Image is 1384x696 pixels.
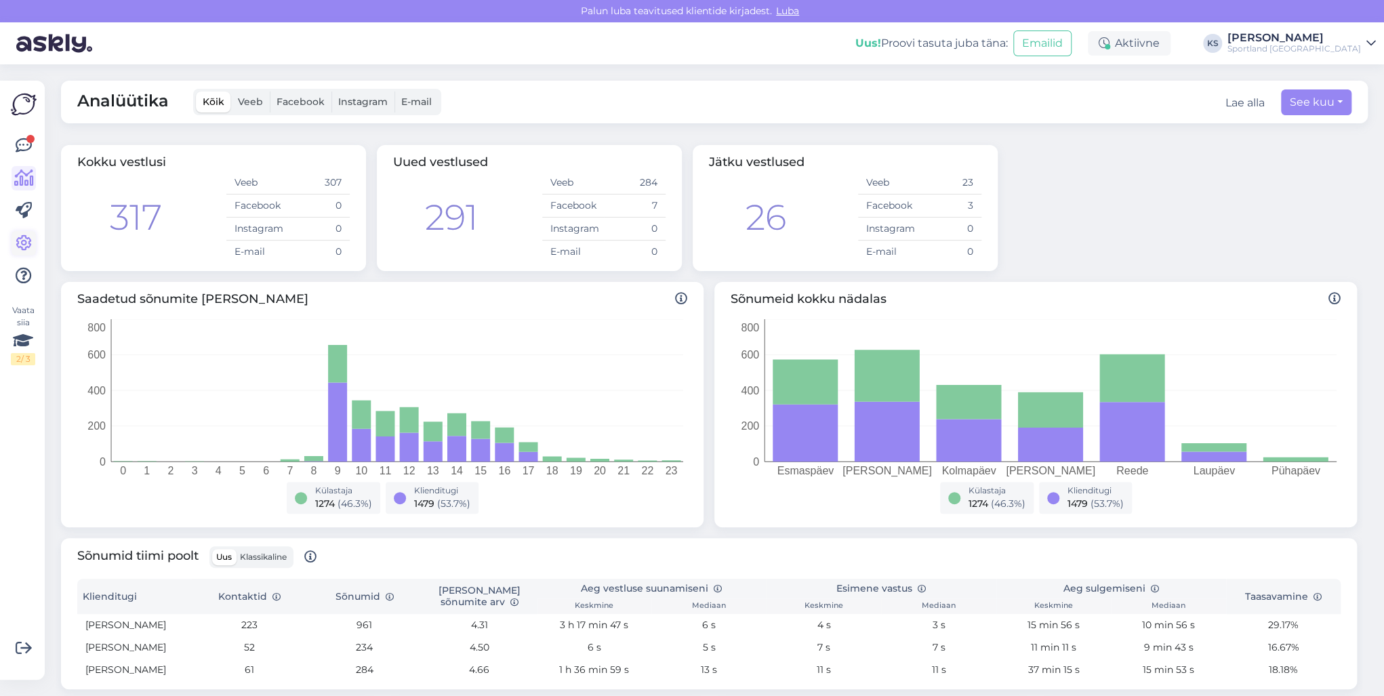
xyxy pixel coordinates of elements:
span: Sõnumid tiimi poolt [77,546,317,568]
td: E-mail [542,241,604,264]
td: Instagram [226,218,288,241]
span: ( 46.3 %) [338,497,372,510]
div: Lae alla [1225,95,1265,111]
tspan: [PERSON_NAME] [842,465,932,477]
span: ( 46.3 %) [991,497,1025,510]
tspan: 10 [355,465,367,476]
span: 1479 [414,497,434,510]
td: 13 s [651,659,766,681]
div: 2 / 3 [11,353,35,365]
td: 0 [288,241,350,264]
td: 307 [288,171,350,195]
tspan: 200 [87,420,106,432]
td: 9 min 43 s [1111,636,1225,659]
span: 1274 [969,497,988,510]
tspan: Pühapäev [1271,465,1320,476]
img: Askly Logo [11,91,37,117]
th: Keskmine [537,598,651,614]
td: 1 h 36 min 59 s [537,659,651,681]
tspan: 600 [741,349,759,361]
td: 52 [192,636,306,659]
tspan: 0 [753,456,759,468]
td: 11 min 11 s [996,636,1111,659]
th: Esimene vastus [767,579,996,598]
td: 4.66 [422,659,536,681]
tspan: 400 [741,385,759,396]
tspan: 800 [741,322,759,333]
td: 3 h 17 min 47 s [537,614,651,636]
td: Facebook [226,195,288,218]
tspan: 12 [403,465,415,476]
span: ( 53.7 %) [437,497,470,510]
td: 961 [307,614,422,636]
td: 15 min 53 s [1111,659,1225,681]
span: Veeb [238,96,263,108]
td: 6 s [537,636,651,659]
tspan: 9 [335,465,341,476]
td: 234 [307,636,422,659]
td: 4.50 [422,636,536,659]
td: Instagram [858,218,920,241]
span: Sõnumeid kokku nädalas [731,290,1341,308]
td: 4 s [767,614,881,636]
tspan: 18 [546,465,558,476]
tspan: 600 [87,349,106,361]
tspan: 20 [594,465,606,476]
td: [PERSON_NAME] [77,614,192,636]
td: Facebook [542,195,604,218]
span: Uus [216,552,232,562]
th: Sõnumid [307,579,422,614]
span: Uued vestlused [393,155,488,169]
tspan: 0 [120,465,126,476]
th: Keskmine [996,598,1111,614]
td: Facebook [858,195,920,218]
td: 284 [307,659,422,681]
th: Taasavamine [1226,579,1341,614]
td: 223 [192,614,306,636]
div: 26 [745,191,786,244]
tspan: 200 [741,420,759,432]
tspan: 15 [474,465,487,476]
td: [PERSON_NAME] [77,659,192,681]
tspan: [PERSON_NAME] [1006,465,1095,477]
td: 0 [604,218,666,241]
td: E-mail [226,241,288,264]
th: Aeg sulgemiseni [996,579,1226,598]
th: Mediaan [1111,598,1225,614]
td: 37 min 15 s [996,659,1111,681]
td: 23 [920,171,981,195]
tspan: 13 [427,465,439,476]
td: 0 [604,241,666,264]
span: ( 53.7 %) [1091,497,1124,510]
div: Klienditugi [414,485,470,497]
tspan: 19 [570,465,582,476]
tspan: 14 [451,465,463,476]
span: Saadetud sõnumite [PERSON_NAME] [77,290,687,308]
td: 0 [920,218,981,241]
div: Külastaja [969,485,1025,497]
span: Kokku vestlusi [77,155,166,169]
tspan: 3 [192,465,198,476]
td: 6 s [651,614,766,636]
tspan: 11 [380,465,392,476]
td: 7 s [881,636,996,659]
tspan: 800 [87,322,106,333]
tspan: 5 [239,465,245,476]
tspan: 8 [310,465,317,476]
div: Vaata siia [11,304,35,365]
span: 1479 [1067,497,1088,510]
tspan: 2 [167,465,174,476]
td: Veeb [542,171,604,195]
div: KS [1203,34,1222,53]
th: Klienditugi [77,579,192,614]
td: E-mail [858,241,920,264]
button: Emailid [1013,30,1072,56]
tspan: 6 [263,465,269,476]
div: Aktiivne [1088,31,1171,56]
tspan: 23 [666,465,678,476]
td: 5 s [651,636,766,659]
th: [PERSON_NAME] sõnumite arv [422,579,536,614]
div: [PERSON_NAME] [1227,33,1361,43]
div: Sportland [GEOGRAPHIC_DATA] [1227,43,1361,54]
tspan: 22 [641,465,653,476]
